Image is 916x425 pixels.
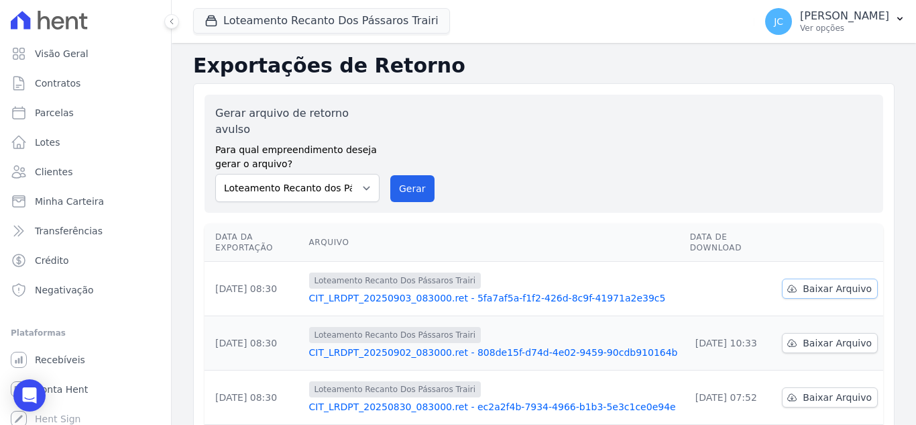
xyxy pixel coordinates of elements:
a: Lotes [5,129,166,156]
label: Gerar arquivo de retorno avulso [215,105,380,138]
a: Baixar Arquivo [782,387,878,408]
td: [DATE] 07:52 [685,371,777,425]
span: Conta Hent [35,383,88,396]
button: Loteamento Recanto Dos Pássaros Trairi [193,8,450,34]
a: Minha Carteira [5,188,166,215]
a: Negativação [5,277,166,303]
span: Loteamento Recanto Dos Pássaros Trairi [309,381,481,397]
span: Baixar Arquivo [803,391,872,404]
td: [DATE] 10:33 [685,316,777,371]
th: Data da Exportação [205,224,304,262]
span: JC [774,17,783,26]
span: Transferências [35,224,103,238]
a: Clientes [5,158,166,185]
div: Open Intercom Messenger [13,379,46,412]
span: Negativação [35,283,94,297]
a: CIT_LRDPT_20250903_083000.ret - 5fa7af5a-f1f2-426d-8c9f-41971a2e39c5 [309,291,679,305]
a: Baixar Arquivo [782,279,878,299]
td: [DATE] 08:30 [205,371,304,425]
a: CIT_LRDPT_20250902_083000.ret - 808de15f-d74d-4e02-9459-90cdb910164b [309,346,679,359]
span: Lotes [35,136,60,149]
label: Para qual empreendimento deseja gerar o arquivo? [215,138,380,171]
th: Arquivo [304,224,685,262]
a: Conta Hent [5,376,166,403]
a: Visão Geral [5,40,166,67]
span: Clientes [35,165,72,179]
a: Transferências [5,218,166,244]
span: Recebíveis [35,353,85,367]
span: Baixar Arquivo [803,336,872,350]
button: Gerar [390,175,435,202]
a: Recebíveis [5,346,166,373]
div: Plataformas [11,325,160,341]
th: Data de Download [685,224,777,262]
span: Crédito [35,254,69,267]
td: [DATE] 08:30 [205,262,304,316]
p: [PERSON_NAME] [800,9,889,23]
a: Crédito [5,247,166,274]
h2: Exportações de Retorno [193,54,895,78]
button: JC [PERSON_NAME] Ver opções [754,3,916,40]
span: Parcelas [35,106,74,120]
a: Baixar Arquivo [782,333,878,353]
span: Loteamento Recanto Dos Pássaros Trairi [309,327,481,343]
a: Parcelas [5,99,166,126]
span: Loteamento Recanto Dos Pássaros Trairi [309,273,481,289]
span: Baixar Arquivo [803,282,872,295]
a: Contratos [5,70,166,97]
span: Contratos [35,77,80,90]
span: Minha Carteira [35,195,104,208]
span: Visão Geral [35,47,89,60]
a: CIT_LRDPT_20250830_083000.ret - ec2a2f4b-7934-4966-b1b3-5e3c1ce0e94e [309,400,679,414]
p: Ver opções [800,23,889,34]
td: [DATE] 08:30 [205,316,304,371]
